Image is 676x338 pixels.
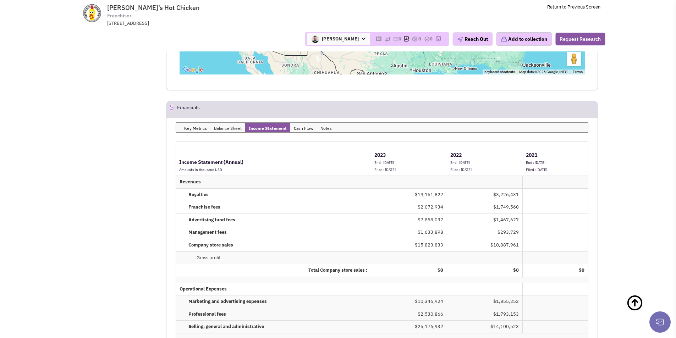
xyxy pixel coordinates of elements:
a: Open this area in Google Maps (opens a new window) [181,65,205,74]
button: Keyboard shortcuts [484,70,515,74]
span: Filed : [DATE] [374,167,396,172]
span: $3,226,431 [493,192,519,198]
span: $1,855,252 [493,298,519,304]
span: $1,793,153 [493,311,519,317]
img: Google [181,65,205,74]
td: Franchise fees [176,201,371,214]
th: 2022 [447,142,523,176]
button: Request Research [555,33,605,45]
img: icon-dealamount.png [412,36,417,42]
span: $1,633,898 [418,229,443,235]
img: research-icon.png [435,36,441,42]
td: Selling, general and administrative [176,320,371,333]
span: $10,346,924 [415,298,443,304]
a: Return to Previous Screen [547,4,600,10]
img: icon-note.png [384,36,390,42]
a: Terms (opens in new tab) [573,70,583,74]
img: icon-collection-lavender.png [501,36,507,43]
td: $0 [447,264,523,277]
span: [PERSON_NAME] [307,33,370,45]
img: plane.png [457,37,463,43]
button: Drag Pegman onto the map to open Street View [567,52,581,66]
td: Advertising fund fees [176,214,371,226]
b: Income Statement (Annual) [179,159,243,165]
span: $2,072,934 [418,204,443,210]
td: Marketing and advertising expenses [176,295,371,308]
td: Operational Expenses [176,283,371,295]
span: 0 [399,36,401,42]
td: $0 [371,264,447,277]
span: $1,749,560 [493,204,519,210]
a: Key Metrics [181,123,210,132]
span: $15,823,833 [415,242,443,248]
span: Franchisor [107,12,131,20]
span: 0 [418,36,421,42]
span: End : [DATE] [526,160,545,165]
span: $7,858,037 [418,217,443,223]
span: Map data ©2025 Google, INEGI [519,70,568,74]
a: Back To Top [626,287,662,333]
td: Royalties [176,188,371,201]
span: $25,176,932 [415,323,443,329]
td: Revenues [176,176,371,188]
a: Income Statement [245,123,290,132]
td: Professional fees [176,308,371,321]
img: icon-email-active-16.png [393,36,399,42]
h2: Financials [177,101,200,117]
span: Filed : [DATE] [526,167,547,172]
img: SKco51MQXUmlAEIL9NZ91A.png [311,35,319,43]
span: $10,887,961 [490,242,519,248]
div: Dave’s Hot Chicken [276,33,295,52]
td: Gross profit [176,251,371,264]
button: Reach Out [452,32,493,46]
span: $293,729 [498,229,519,235]
span: Filed : [DATE] [450,167,472,172]
th: 2021 [523,142,588,176]
td: Company store sales [176,239,371,251]
div: [STREET_ADDRESS] [107,20,292,27]
td: Management fees [176,226,371,239]
img: TaskCount.png [424,36,430,42]
a: Balance Sheet [210,123,245,132]
th: 2023 [371,142,447,176]
span: End : [DATE] [450,160,470,165]
span: $1,467,627 [493,217,519,223]
button: Add to collection [496,32,552,46]
span: $19,161,822 [415,192,443,198]
span: $2,530,866 [418,311,443,317]
span: 0 [430,36,433,42]
td: $0 [523,264,588,277]
td: Total Company store sales : [176,264,371,277]
span: [PERSON_NAME]’s Hot Chicken [107,4,199,12]
span: End : [DATE] [374,160,394,165]
a: Cash Flow [290,123,317,132]
span: $14,100,523 [490,323,519,329]
span: Amounts in thousand USD [179,167,222,172]
a: Notes [317,123,335,132]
